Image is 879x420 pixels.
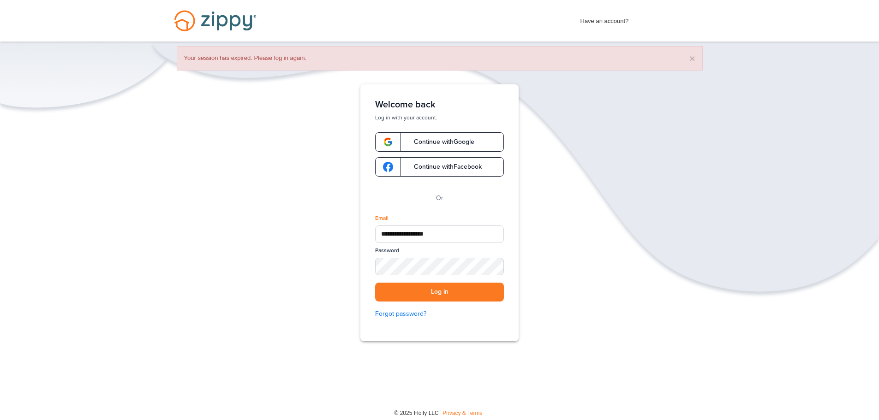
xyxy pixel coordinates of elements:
[375,225,504,243] input: Email
[177,46,703,71] div: Your session has expired. Please log in again.
[375,132,504,152] a: google-logoContinue withGoogle
[405,139,474,145] span: Continue with Google
[383,162,393,172] img: google-logo
[442,410,482,416] a: Privacy & Terms
[375,258,504,275] input: Password
[375,157,504,177] a: google-logoContinue withFacebook
[436,193,443,203] p: Or
[580,12,629,26] span: Have an account?
[394,410,438,416] span: © 2025 Floify LLC
[383,137,393,147] img: google-logo
[689,53,695,63] button: ×
[375,283,504,302] button: Log in
[375,99,504,110] h1: Welcome back
[375,247,399,254] label: Password
[375,114,504,121] p: Log in with your account.
[375,214,389,222] label: Email
[405,164,482,170] span: Continue with Facebook
[375,309,504,319] a: Forgot password?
